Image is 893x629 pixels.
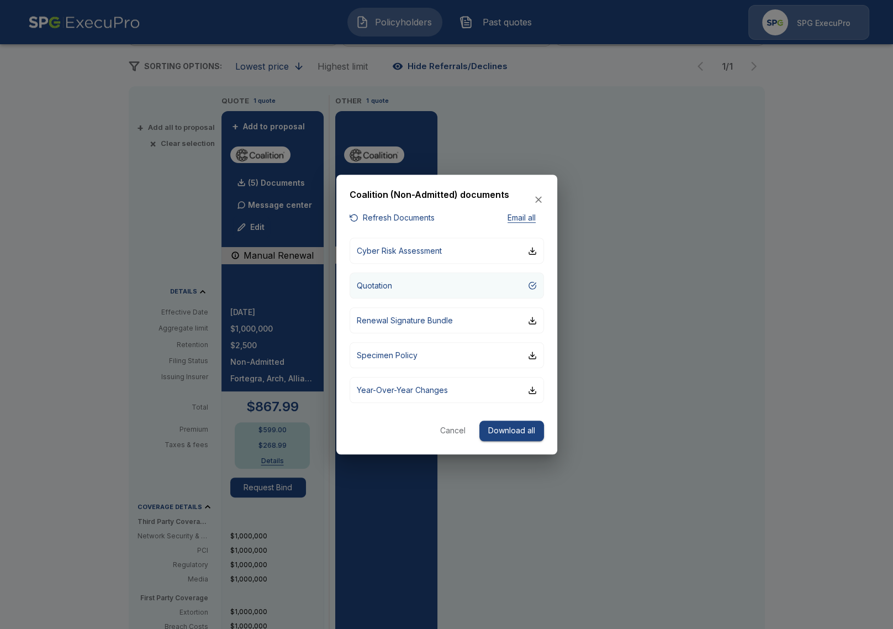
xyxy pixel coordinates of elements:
[357,245,442,256] p: Cyber Risk Assessment
[357,384,448,396] p: Year-Over-Year Changes
[500,211,544,225] button: Email all
[350,238,544,264] button: Cyber Risk Assessment
[350,342,544,368] button: Specimen Policy
[350,211,435,225] button: Refresh Documents
[350,272,544,298] button: Quotation
[350,377,544,403] button: Year-Over-Year Changes
[435,421,471,441] button: Cancel
[350,188,509,202] h6: Coalition (Non-Admitted) documents
[479,421,544,441] button: Download all
[357,314,453,326] p: Renewal Signature Bundle
[357,349,418,361] p: Specimen Policy
[350,307,544,333] button: Renewal Signature Bundle
[357,280,392,291] p: Quotation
